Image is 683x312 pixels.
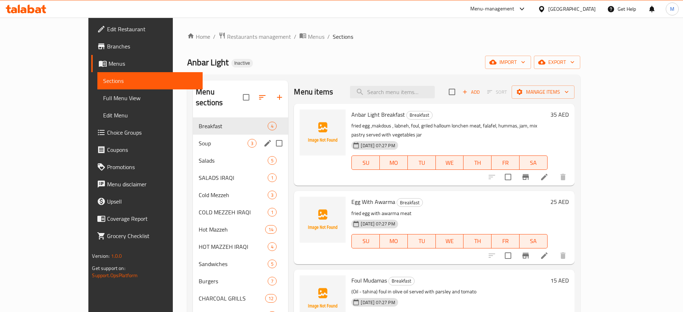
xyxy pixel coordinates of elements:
span: Sections [103,76,197,85]
span: Egg With Awarma [351,196,395,207]
span: Select all sections [239,90,254,105]
span: 1.0.0 [111,251,122,261]
button: SA [520,234,548,248]
span: Version: [92,251,110,261]
span: 12 [266,295,276,302]
p: fried egg with awarma meat [351,209,547,218]
span: 5 [268,157,276,164]
div: Breakfast [199,122,268,130]
button: WE [436,155,464,170]
button: FR [492,234,520,248]
div: items [265,294,277,303]
span: Edit Restaurant [107,25,197,33]
span: [DATE] 07:27 PM [358,299,398,306]
div: Burgers [199,277,268,285]
a: Sections [97,72,202,89]
span: WE [439,158,461,168]
div: Breakfast [397,198,423,207]
span: Menus [308,32,324,41]
span: 4 [268,243,276,250]
span: Hot Mazzeh [199,225,265,234]
span: Choice Groups [107,128,197,137]
a: Restaurants management [218,32,291,41]
a: Coupons [91,141,202,158]
a: Menus [91,55,202,72]
div: items [268,260,277,268]
button: MO [380,155,408,170]
span: Get support on: [92,264,125,273]
button: Branch-specific-item [517,247,534,264]
a: Edit menu item [540,173,549,181]
span: Coverage Report [107,214,197,223]
h6: 15 AED [550,275,569,285]
div: items [268,173,277,182]
span: CHARCOAL GRILLS [199,294,265,303]
div: COLD MEZZEH IRAQI1 [193,204,288,221]
button: SU [351,155,380,170]
span: Grocery Checklist [107,232,197,240]
span: Salads [199,156,268,165]
div: items [268,242,277,251]
h2: Menu items [294,87,333,97]
li: / [213,32,216,41]
p: (Oil - tahina) foul in olive oil served with parsley and tomato [351,287,547,296]
button: SU [351,234,380,248]
div: COLD MEZZEH IRAQI [199,208,268,216]
span: MO [383,158,405,168]
button: MO [380,234,408,248]
div: Breakfast [406,111,433,120]
a: Branches [91,38,202,55]
span: TH [466,158,489,168]
span: Coupons [107,145,197,154]
span: 3 [268,192,276,199]
span: Breakfast [397,199,423,207]
button: TU [408,155,436,170]
div: Sandwiches5 [193,255,288,273]
button: Branch-specific-item [517,168,534,186]
li: / [294,32,296,41]
span: TU [411,158,433,168]
a: Grocery Checklist [91,227,202,245]
span: Promotions [107,163,197,171]
span: SA [522,236,545,246]
span: import [491,58,525,67]
span: Foul Mudamas [351,275,387,286]
button: Add [460,87,483,98]
div: Breakfast4 [193,117,288,135]
span: Add item [460,87,483,98]
span: Sections [333,32,353,41]
button: SA [520,155,548,170]
span: Select section [444,84,460,99]
span: MO [383,236,405,246]
span: Manage items [517,88,569,97]
span: Inactive [231,60,253,66]
span: 4 [268,123,276,130]
span: Edit Menu [103,111,197,120]
span: FR [494,236,517,246]
span: M [670,5,674,13]
span: HOT MAZZEH IRAQI [199,242,268,251]
span: Add [461,88,481,96]
div: items [265,225,277,234]
span: Anbar Light Breakfast [351,109,405,120]
button: Add section [271,89,288,106]
div: Burgers7 [193,273,288,290]
a: Edit menu item [540,251,549,260]
span: Breakfast [389,277,414,285]
span: 1 [268,209,276,216]
a: Menus [299,32,324,41]
div: Hot Mazzeh14 [193,221,288,238]
a: Upsell [91,193,202,210]
span: Full Menu View [103,94,197,102]
span: Restaurants management [227,32,291,41]
span: Breakfast [407,111,432,119]
span: [DATE] 07:27 PM [358,142,398,149]
div: Breakfast [388,277,415,285]
span: 7 [268,278,276,285]
a: Menu disclaimer [91,176,202,193]
button: TH [463,155,492,170]
button: TH [463,234,492,248]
